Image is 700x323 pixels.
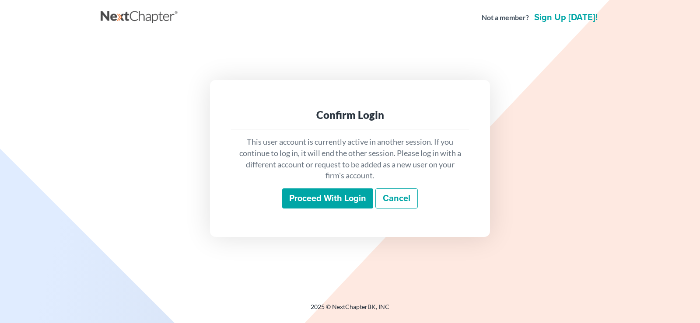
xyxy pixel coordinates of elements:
p: This user account is currently active in another session. If you continue to log in, it will end ... [238,136,462,181]
strong: Not a member? [482,13,529,23]
a: Cancel [375,188,418,208]
a: Sign up [DATE]! [532,13,599,22]
div: Confirm Login [238,108,462,122]
div: 2025 © NextChapterBK, INC [101,302,599,318]
input: Proceed with login [282,188,373,208]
